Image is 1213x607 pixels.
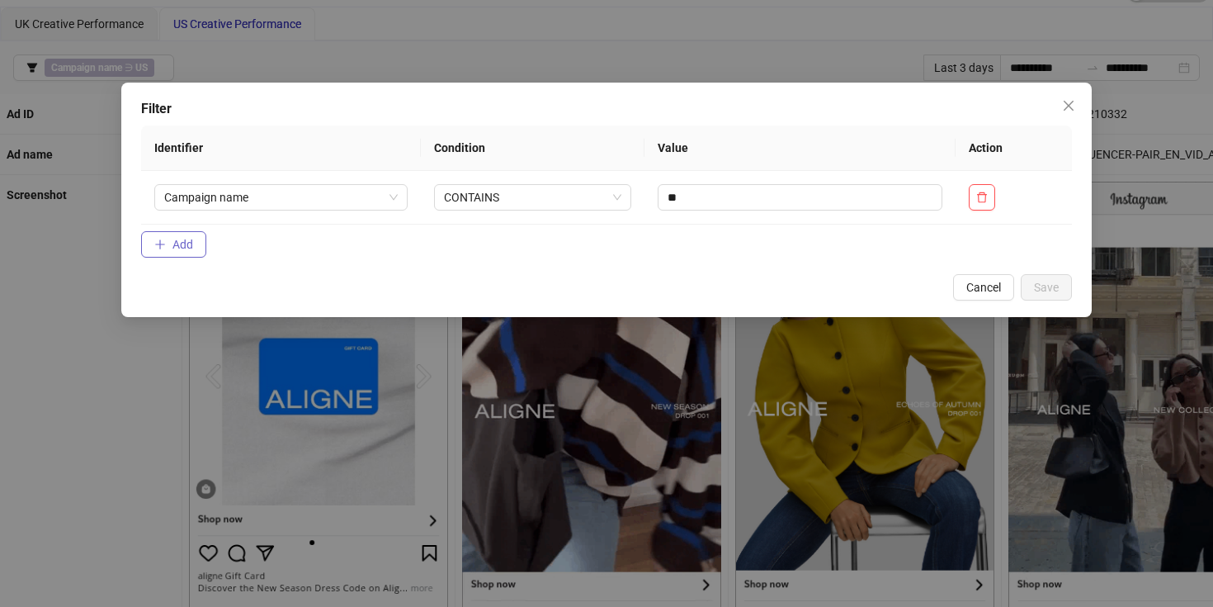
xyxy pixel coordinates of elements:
[141,231,206,258] button: Add
[421,126,644,171] th: Condition
[644,126,956,171] th: Value
[172,238,193,251] span: Add
[141,126,421,171] th: Identifier
[141,99,1072,119] div: Filter
[966,281,1001,294] span: Cancel
[1021,274,1072,301] button: Save
[444,185,621,210] span: CONTAINS
[956,126,1072,171] th: Action
[164,185,398,210] span: Campaign name
[154,239,166,250] span: plus
[1055,92,1082,119] button: Close
[976,192,988,203] span: delete
[953,274,1014,301] button: Cancel
[1062,99,1075,112] span: close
